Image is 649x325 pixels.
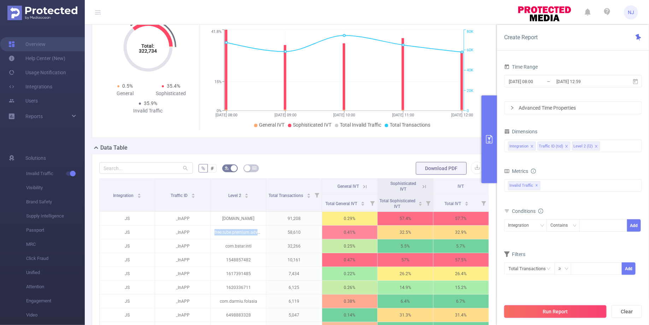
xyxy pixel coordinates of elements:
[504,64,538,70] span: Time Range
[211,212,266,225] p: [DOMAIN_NAME]
[113,193,135,198] span: Integration
[559,263,566,274] div: ≥
[479,195,489,211] i: Filter menu
[378,239,433,253] p: 5.5%
[322,281,377,294] p: 0.26%
[266,212,321,225] p: 91,208
[508,77,565,86] input: Start date
[465,201,468,203] i: icon: caret-up
[155,226,210,239] p: _InAPP
[269,193,304,198] span: Total Transactions
[211,253,266,267] p: 1548857482
[211,166,214,171] span: #
[266,239,321,253] p: 32,266
[142,43,155,49] tspan: Total:
[433,226,489,239] p: 32.9%
[556,77,613,86] input: End date
[7,6,77,20] img: Protected Media
[26,181,85,195] span: Visibility
[26,195,85,209] span: Brand Safety
[573,142,593,151] div: Level 2 (l2)
[451,113,473,117] tspan: [DATE] 12:00
[433,267,489,280] p: 26.4%
[137,192,141,197] div: Sort
[550,220,573,231] div: Contains
[100,295,155,308] p: JS
[225,166,229,170] i: icon: bg-colors
[508,220,534,231] div: Integration
[504,305,607,318] button: Run Report
[307,195,311,197] i: icon: caret-down
[540,224,544,228] i: icon: down
[508,181,541,190] span: Invalid Traffic
[504,168,528,174] span: Metrics
[25,109,43,123] a: Reports
[266,226,321,239] p: 58,610
[211,308,266,322] p: 6498883328
[211,30,222,34] tspan: 41.8%
[379,198,415,209] span: Total Sophisticated IVT
[25,151,46,165] span: Solutions
[504,251,525,257] span: Filters
[100,308,155,322] p: JS
[595,145,598,149] i: icon: close
[325,201,358,206] span: Total General IVT
[337,184,359,189] span: General IVT
[100,226,155,239] p: JS
[191,195,195,197] i: icon: caret-down
[137,195,141,197] i: icon: caret-down
[216,113,237,117] tspan: [DATE] 08:00
[537,141,571,151] li: Traffic ID (tid)
[211,239,266,253] p: com.bstar.intl
[155,281,210,294] p: _InAPP
[211,295,266,308] p: com.darmiu.folasia
[322,226,377,239] p: 0.41%
[155,295,210,308] p: _InAPP
[211,281,266,294] p: 1620336711
[102,90,148,97] div: General
[378,295,433,308] p: 6.4%
[26,280,85,294] span: Attention
[390,181,416,192] span: Sophisticated IVT
[423,195,433,211] i: Filter menu
[100,253,155,267] p: JS
[465,203,468,205] i: icon: caret-down
[416,162,467,175] button: Download PDF
[531,169,536,174] i: icon: info-circle
[322,239,377,253] p: 0.25%
[211,226,266,239] p: free.tube.premium.advanced.tuber
[340,122,381,128] span: Total Invalid Traffic
[565,145,568,149] i: icon: close
[465,201,469,205] div: Sort
[307,192,311,195] i: icon: caret-up
[99,162,193,174] input: Search...
[418,201,422,203] i: icon: caret-up
[505,102,642,114] div: icon: rightAdvanced Time Properties
[433,253,489,267] p: 57.5%
[573,224,577,228] i: icon: down
[322,253,377,267] p: 0.47%
[538,209,543,214] i: icon: info-circle
[148,90,194,97] div: Sophisticated
[155,253,210,267] p: _InAPP
[252,166,256,170] i: icon: table
[361,201,365,205] div: Sort
[8,65,66,80] a: Usage Notification
[307,192,311,197] div: Sort
[322,267,377,280] p: 0.22%
[433,281,489,294] p: 15.2%
[266,253,321,267] p: 10,161
[26,223,85,237] span: Passport
[378,253,433,267] p: 57%
[8,37,46,51] a: Overview
[504,34,538,41] span: Create Report
[266,281,321,294] p: 6,125
[378,226,433,239] p: 32.5%
[565,267,569,272] i: icon: down
[211,267,266,280] p: 1617391485
[378,267,433,280] p: 26.2%
[361,201,365,203] i: icon: caret-up
[433,295,489,308] p: 6.7%
[536,181,538,190] span: ✕
[509,142,529,151] div: Integration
